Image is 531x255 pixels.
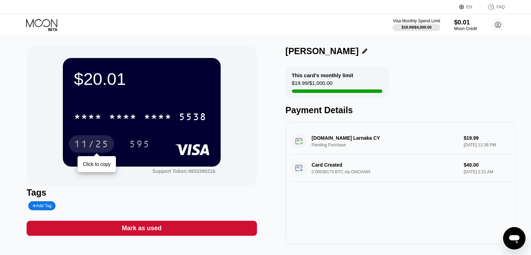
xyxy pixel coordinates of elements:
div: This card’s monthly limit [292,72,353,78]
div: Mark as used [122,224,162,232]
div: EN [466,5,472,9]
div: Add Tag [32,203,51,208]
div: 595 [124,135,155,153]
div: $20.01 [74,69,209,89]
div: FAQ [496,5,505,9]
div: $0.01 [454,19,477,26]
div: Visa Monthly Spend Limit$19.99/$4,000.00 [393,19,440,31]
div: [PERSON_NAME] [286,46,359,56]
div: Support Token:4933390216 [152,168,215,174]
div: 595 [129,139,150,151]
div: Payment Details [286,105,516,115]
div: $19.99 / $4,000.00 [401,25,432,29]
div: Tags [27,188,257,198]
div: Visa Monthly Spend Limit [393,19,440,23]
div: 5538 [179,112,207,123]
div: $0.01Moon Credit [454,19,477,31]
div: Support Token: 4933390216 [152,168,215,174]
div: Mark as used [27,221,257,236]
div: 11/25 [69,135,114,153]
div: 11/25 [74,139,109,151]
div: FAQ [480,3,505,10]
div: Moon Credit [454,26,477,31]
div: $19.99 / $1,000.00 [292,80,333,89]
div: Add Tag [28,201,56,210]
div: EN [459,3,480,10]
div: Click to copy [83,161,110,167]
iframe: Button to launch messaging window, conversation in progress [503,227,525,249]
